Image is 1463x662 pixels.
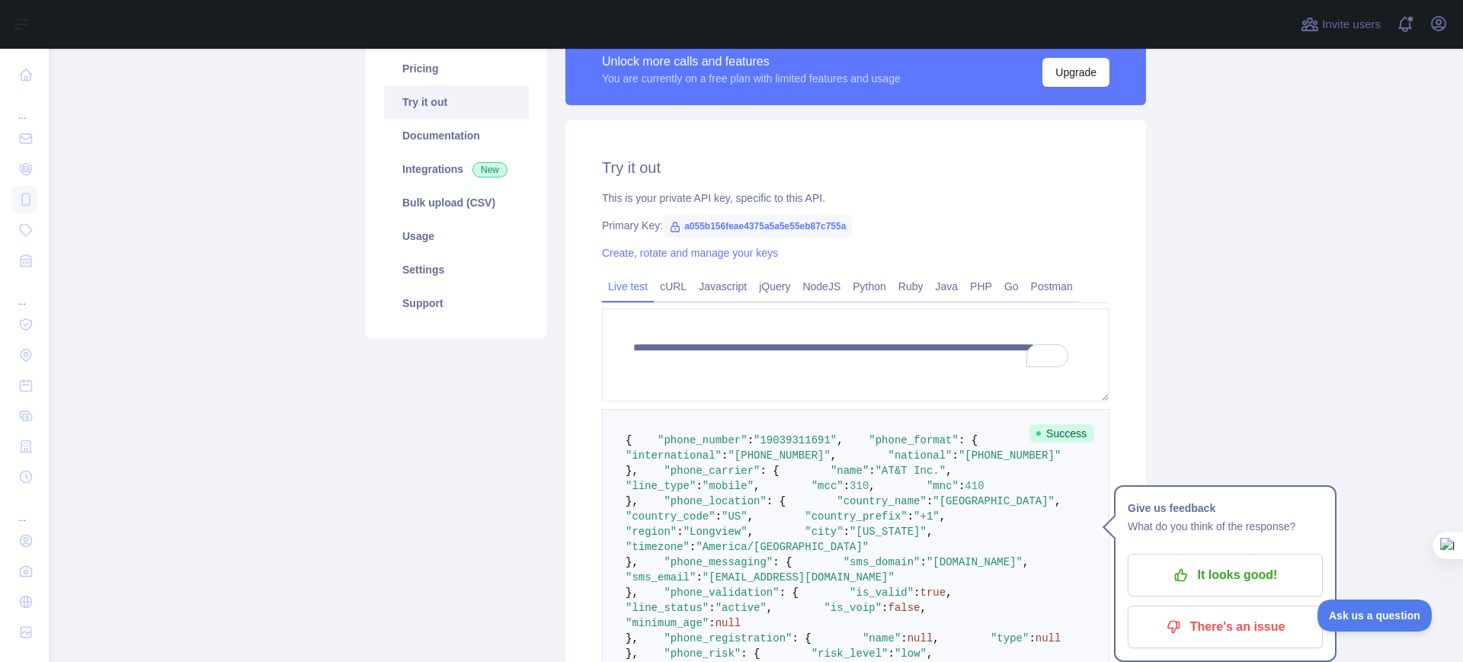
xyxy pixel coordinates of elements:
[946,465,952,477] span: ,
[930,274,965,299] a: Java
[384,286,529,320] a: Support
[748,510,754,523] span: ,
[998,274,1025,299] a: Go
[602,274,654,299] a: Live test
[664,556,773,568] span: "phone_messaging"
[760,465,779,477] span: : {
[920,587,946,599] span: true
[728,449,830,462] span: "[PHONE_NUMBER]"
[663,215,852,238] span: a055b156feae4375a5a5e55eb87c755a
[959,449,1061,462] span: "[PHONE_NUMBER]"
[384,85,529,119] a: Try it out
[626,617,709,629] span: "minimum_age"
[658,434,748,446] span: "phone_number"
[741,648,760,660] span: : {
[626,602,709,614] span: "line_status"
[384,253,529,286] a: Settings
[1042,58,1109,87] button: Upgrade
[888,602,920,614] span: false
[895,648,927,660] span: "low"
[850,480,869,492] span: 310
[384,52,529,85] a: Pricing
[844,526,850,538] span: :
[991,632,1029,644] span: "type"
[882,602,888,614] span: :
[384,152,529,186] a: Integrations New
[914,510,940,523] span: "+1"
[626,526,677,538] span: "region"
[933,632,939,644] span: ,
[1128,554,1323,596] button: It looks good!
[780,587,799,599] span: : {
[1023,556,1029,568] span: ,
[1128,517,1323,536] p: What do you think of the response?
[812,648,888,660] span: "risk_level"
[914,587,920,599] span: :
[952,449,959,462] span: :
[664,648,741,660] span: "phone_risk"
[1317,600,1433,632] iframe: Toggle Customer Support
[626,434,632,446] span: {
[824,602,882,614] span: "is_voip"
[1025,274,1079,299] a: Postman
[754,434,837,446] span: "19039311691"
[626,587,639,599] span: },
[1128,499,1323,517] h1: Give us feedback
[869,465,875,477] span: :
[831,465,869,477] span: "name"
[908,510,914,523] span: :
[1298,12,1384,37] button: Invite users
[690,541,696,553] span: :
[715,510,722,523] span: :
[927,495,933,507] span: :
[831,449,837,462] span: ,
[677,526,683,538] span: :
[664,465,760,477] span: "phone_carrier"
[384,219,529,253] a: Usage
[602,71,901,86] div: You are currently on a free plan with limited features and usage
[805,510,907,523] span: "country_prefix"
[927,526,933,538] span: ,
[12,277,37,308] div: ...
[602,309,1109,401] textarea: To enrich screen reader interactions, please activate Accessibility in Grammarly extension settings
[792,632,811,644] span: : {
[753,274,796,299] a: jQuery
[920,602,927,614] span: ,
[602,53,901,71] div: Unlock more calls and features
[626,556,639,568] span: },
[626,449,722,462] span: "international"
[940,510,946,523] span: ,
[964,274,998,299] a: PHP
[654,274,693,299] a: cURL
[1322,16,1381,34] span: Invite users
[12,494,37,524] div: ...
[920,556,927,568] span: :
[626,495,639,507] span: },
[1036,632,1061,644] span: null
[959,434,978,446] span: : {
[959,480,965,492] span: :
[602,157,1109,178] h2: Try it out
[844,480,850,492] span: :
[796,274,847,299] a: NodeJS
[626,632,639,644] span: },
[703,571,895,584] span: "[EMAIL_ADDRESS][DOMAIN_NAME]"
[1139,562,1311,588] p: It looks good!
[847,274,892,299] a: Python
[1029,632,1035,644] span: :
[384,186,529,219] a: Bulk upload (CSV)
[709,617,715,629] span: :
[837,495,927,507] span: "country_name"
[664,587,779,599] span: "phone_validation"
[715,602,767,614] span: "active"
[908,632,933,644] span: null
[709,602,715,614] span: :
[844,556,920,568] span: "sms_domain"
[696,480,702,492] span: :
[927,480,959,492] span: "mnc"
[696,571,702,584] span: :
[703,480,754,492] span: "mobile"
[863,632,901,644] span: "name"
[837,434,843,446] span: ,
[722,449,728,462] span: :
